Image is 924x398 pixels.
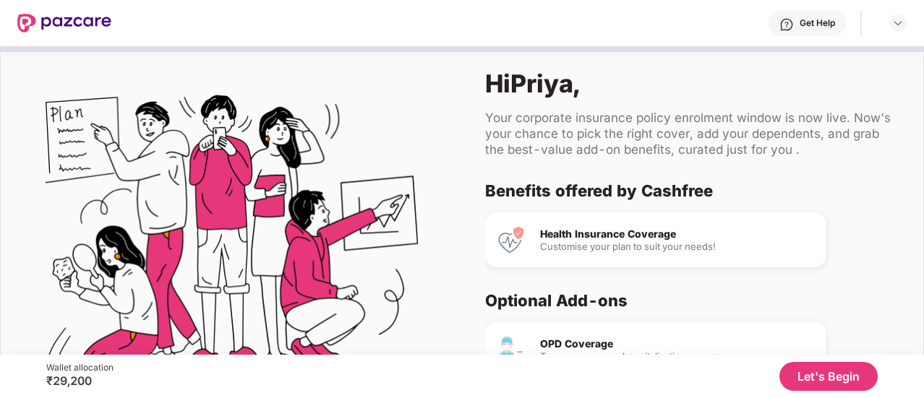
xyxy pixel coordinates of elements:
div: OPD Coverage [540,339,815,349]
div: Your corporate insurance policy enrolment window is now live. Now's your chance to pick the right... [485,110,900,157]
div: Customise your plan to suit your needs! [540,242,815,251]
div: To cover your non hospitalisation expenses [540,352,815,361]
div: Get Help [800,17,835,29]
img: New Pazcare Logo [17,14,111,33]
div: Wallet allocation [46,362,114,373]
div: ₹29,200 [46,373,114,388]
div: Hi Priya , [485,69,900,98]
img: svg+xml;base64,PHN2ZyBpZD0iRHJvcGRvd24tMzJ4MzIiIHhtbG5zPSJodHRwOi8vd3d3LnczLm9yZy8yMDAwL3N2ZyIgd2... [892,17,904,29]
div: Benefits offered by Cashfree [485,181,889,201]
img: svg+xml;base64,PHN2ZyBpZD0iSGVscC0zMngzMiIgeG1sbnM9Imh0dHA6Ly93d3cudzMub3JnLzIwMDAvc3ZnIiB3aWR0aD... [779,17,794,32]
img: OPD Coverage [497,335,526,364]
img: Health Insurance Coverage [497,225,526,254]
div: Health Insurance Coverage [540,229,815,239]
button: Let's Begin [779,362,878,391]
div: Optional Add-ons [485,290,889,311]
